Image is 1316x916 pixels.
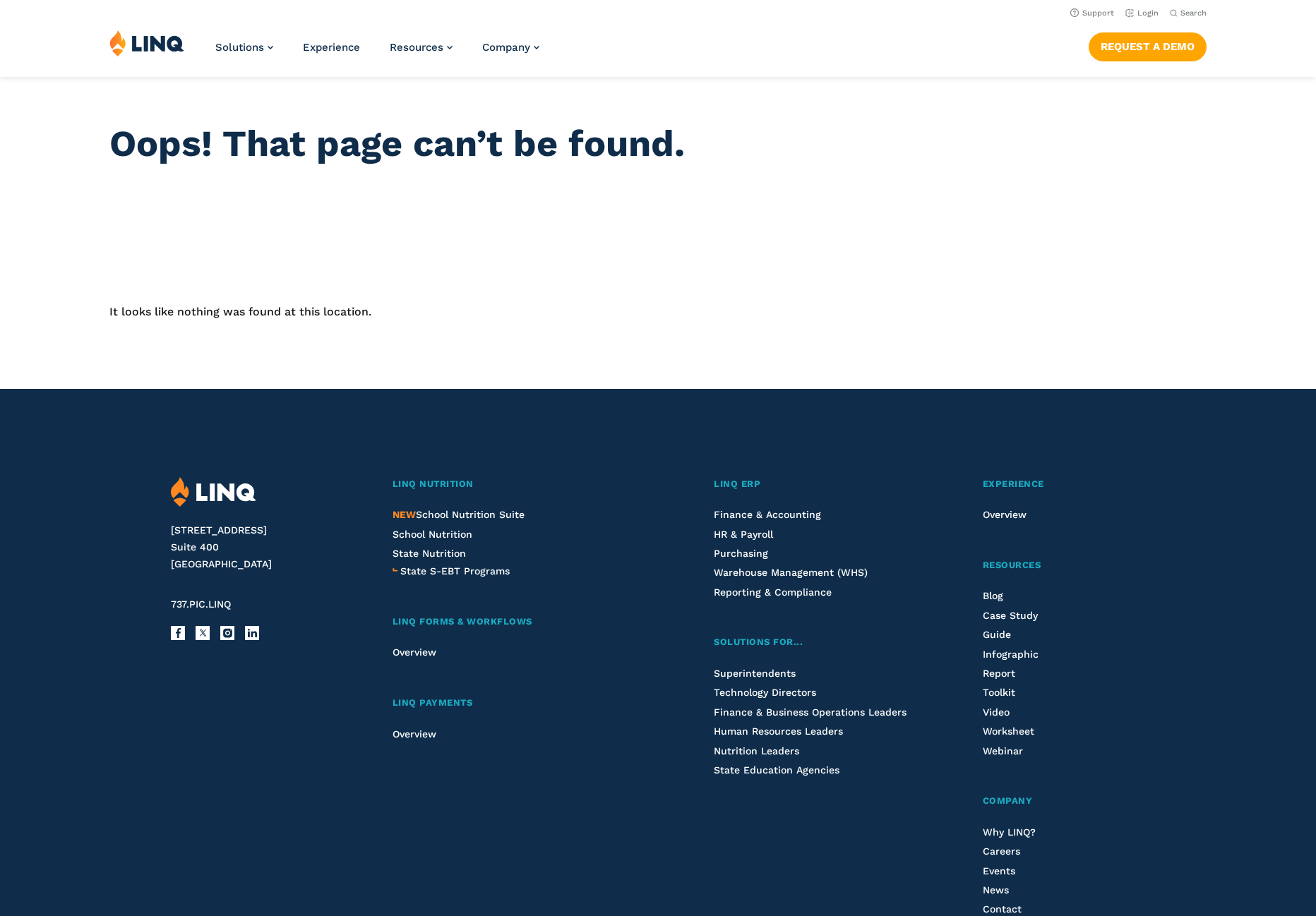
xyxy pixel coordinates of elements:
[393,646,436,658] a: Overview
[196,626,210,640] a: X
[714,548,768,559] a: Purchasing
[983,845,1020,857] a: Careers
[714,687,816,698] a: Technology Directors
[983,610,1038,621] a: Case Study
[393,697,473,708] span: LINQ Payments
[393,616,532,627] span: LINQ Forms & Workflows
[983,706,1010,718] span: Video
[714,529,773,540] a: HR & Payroll
[109,30,184,56] img: LINQ | K‑12 Software
[983,649,1039,660] a: Infographic
[714,725,843,737] a: Human Resources Leaders
[393,509,525,520] a: NEWSchool Nutrition Suite
[171,598,231,610] span: 737.PIC.LINQ
[983,794,1145,809] a: Company
[390,41,453,54] a: Resources
[714,706,907,718] a: Finance & Business Operations Leaders
[393,529,472,540] a: School Nutrition
[983,590,1003,601] a: Blog
[1170,8,1207,18] button: Open Search Bar
[983,795,1033,806] span: Company
[1089,30,1207,61] nav: Button Navigation
[393,509,416,520] span: NEW
[714,567,868,578] a: Warehouse Management (WHS)
[714,745,799,757] a: Nutrition Leaders
[714,478,760,489] span: LINQ ERP
[109,123,1206,165] h1: Oops! That page can’t be found.
[482,41,539,54] a: Company
[109,303,1206,320] p: It looks like nothing was found at this location.
[714,668,796,679] a: Superintendents
[983,884,1009,896] a: News
[400,563,510,579] a: State S-EBT Programs
[983,903,1022,915] a: Contact
[393,696,642,711] a: LINQ Payments
[215,41,273,54] a: Solutions
[983,725,1034,737] a: Worksheet
[983,478,1044,489] span: Experience
[215,41,264,54] span: Solutions
[482,41,530,54] span: Company
[171,522,359,572] address: [STREET_ADDRESS] Suite 400 [GEOGRAPHIC_DATA]
[390,41,443,54] span: Resources
[983,826,1036,838] a: Why LINQ?
[714,477,910,492] a: LINQ ERP
[393,478,474,489] span: LINQ Nutrition
[714,586,832,598] a: Reporting & Compliance
[303,41,360,54] a: Experience
[171,477,256,507] img: LINQ | K‑12 Software
[983,668,1015,679] a: Report
[393,728,436,740] a: Overview
[1089,32,1207,61] a: Request a Demo
[245,626,259,640] a: LinkedIn
[983,560,1041,570] span: Resources
[983,509,1027,520] a: Overview
[983,558,1145,573] a: Resources
[220,626,234,640] a: Instagram
[400,565,510,577] span: State S-EBT Programs
[1070,8,1114,18] a: Support
[393,548,466,559] a: State Nutrition
[714,764,839,776] a: State Education Agencies
[1180,8,1207,18] span: Search
[393,509,525,520] span: School Nutrition Suite
[983,745,1023,757] a: Webinar
[171,626,185,640] a: Facebook
[1125,8,1159,18] a: Login
[983,865,1015,876] a: Events
[215,30,539,76] nav: Primary Navigation
[393,477,642,492] a: LINQ Nutrition
[983,629,1011,640] a: Guide
[393,615,642,629] a: LINQ Forms & Workflows
[714,509,821,520] a: Finance & Accounting
[983,687,1015,698] a: Toolkit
